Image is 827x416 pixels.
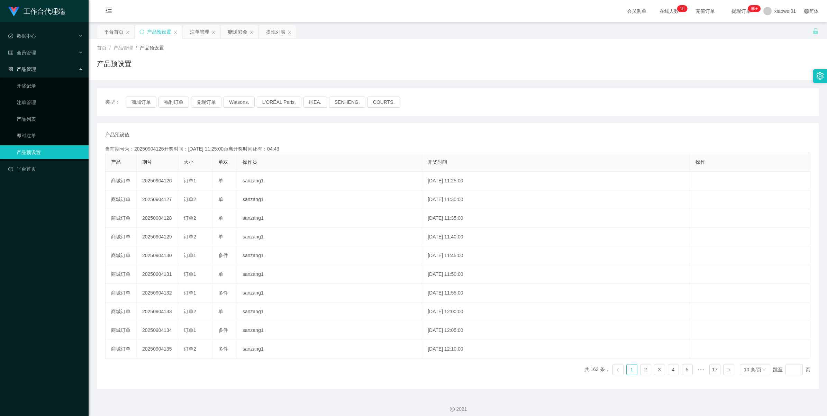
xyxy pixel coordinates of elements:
li: 下一页 [723,364,734,375]
td: 20250904134 [137,321,178,340]
td: 20250904127 [137,190,178,209]
li: 17 [709,364,720,375]
td: sanzang1 [237,172,422,190]
td: sanzang1 [237,321,422,340]
span: 订单1 [184,253,196,258]
button: 商城订单 [126,97,156,108]
i: 图标: close [126,30,130,34]
td: 20250904132 [137,284,178,302]
i: 图标: check-circle-o [8,34,13,38]
span: 充值订单 [692,9,718,13]
a: 3 [654,364,665,375]
span: 产品预设置 [140,45,164,51]
p: 1 [680,5,682,12]
span: 操作 [696,159,705,165]
span: 订单1 [184,327,196,333]
button: 福利订单 [158,97,189,108]
a: 工作台代理端 [8,8,65,14]
span: / [136,45,137,51]
i: 图标: global [804,9,809,13]
span: 订单1 [184,290,196,296]
span: 多件 [218,253,228,258]
img: logo.9652507e.png [8,7,19,17]
span: 订单2 [184,197,196,202]
span: 订单1 [184,271,196,277]
span: 在线人数 [656,9,682,13]
span: 提现订单 [728,9,754,13]
div: 当前期号为：20250904126开奖时间：[DATE] 11:25:00距离开奖时间还有：04:43 [105,145,810,153]
td: 20250904128 [137,209,178,228]
td: [DATE] 11:40:00 [422,228,690,246]
div: 跳至 页 [773,364,810,375]
a: 17 [710,364,720,375]
td: [DATE] 11:35:00 [422,209,690,228]
span: 大小 [184,159,193,165]
button: Watsons. [224,97,255,108]
li: 1 [626,364,637,375]
a: 4 [668,364,679,375]
td: sanzang1 [237,209,422,228]
i: 图标: close [211,30,216,34]
i: 图标: close [288,30,292,34]
td: 20250904135 [137,340,178,359]
button: SENHENG. [329,97,365,108]
span: 单 [218,234,223,239]
button: IKEA. [303,97,327,108]
li: 上一页 [612,364,624,375]
a: 图标: dashboard平台首页 [8,162,83,176]
sup: 16 [677,5,687,12]
span: 单 [218,215,223,221]
div: 注单管理 [190,25,209,38]
span: 类型： [105,97,126,108]
i: 图标: setting [816,72,824,80]
td: sanzang1 [237,265,422,284]
td: 商城订单 [106,209,137,228]
td: sanzang1 [237,284,422,302]
span: 数据中心 [8,33,36,39]
a: 产品列表 [17,112,83,126]
td: [DATE] 11:55:00 [422,284,690,302]
td: 商城订单 [106,284,137,302]
a: 开奖记录 [17,79,83,93]
td: 商城订单 [106,172,137,190]
span: 多件 [218,290,228,296]
i: 图标: sync [139,29,144,34]
span: 订单2 [184,215,196,221]
li: 共 163 条， [584,364,610,375]
button: 兑现订单 [191,97,221,108]
a: 产品预设置 [17,145,83,159]
a: 注单管理 [17,96,83,109]
div: 平台首页 [104,25,124,38]
span: 单双 [218,159,228,165]
i: 图标: close [249,30,254,34]
li: 2 [640,364,651,375]
td: 商城订单 [106,265,137,284]
td: [DATE] 12:05:00 [422,321,690,340]
td: 20250904133 [137,302,178,321]
td: sanzang1 [237,228,422,246]
a: 即时注单 [17,129,83,143]
button: COURTS. [367,97,400,108]
span: 产品 [111,159,121,165]
a: 1 [627,364,637,375]
li: 向后 5 页 [696,364,707,375]
div: 2021 [94,406,821,413]
td: [DATE] 11:45:00 [422,246,690,265]
span: 多件 [218,327,228,333]
td: 20250904129 [137,228,178,246]
i: 图标: close [173,30,178,34]
span: ••• [696,364,707,375]
div: 赠送彩金 [228,25,247,38]
span: 单 [218,271,223,277]
span: 会员管理 [8,50,36,55]
td: sanzang1 [237,246,422,265]
span: / [109,45,111,51]
i: 图标: right [727,368,731,372]
td: 商城订单 [106,190,137,209]
span: 订单2 [184,309,196,314]
i: 图标: appstore-o [8,67,13,72]
span: 产品预设值 [105,131,129,138]
i: 图标: table [8,50,13,55]
span: 操作员 [243,159,257,165]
